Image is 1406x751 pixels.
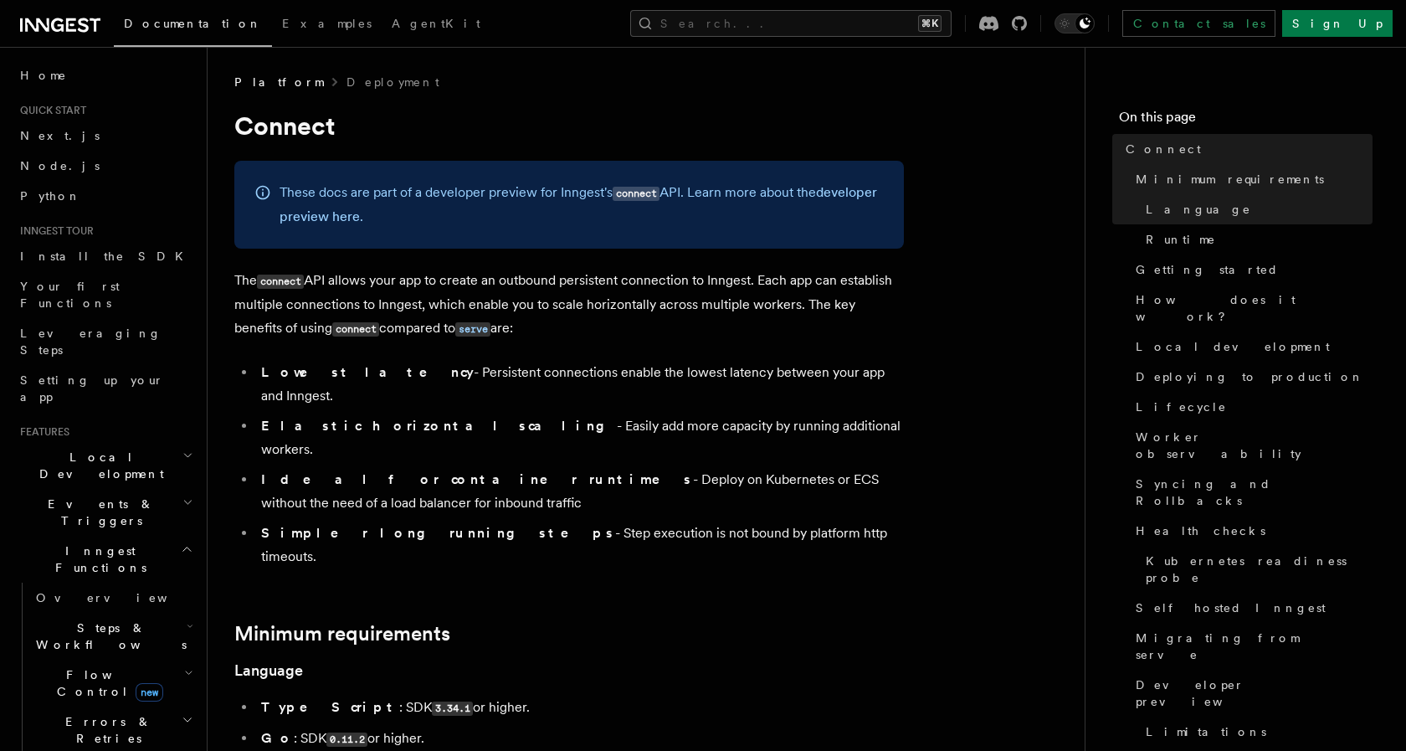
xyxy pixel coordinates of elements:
[1136,476,1373,509] span: Syncing and Rollbacks
[13,442,197,489] button: Local Development
[1136,429,1373,462] span: Worker observability
[256,361,904,408] li: - Persistent connections enable the lowest latency between your app and Inngest.
[20,249,193,263] span: Install the SDK
[234,74,323,90] span: Platform
[282,17,372,30] span: Examples
[29,583,197,613] a: Overview
[1136,368,1364,385] span: Deploying to production
[13,60,197,90] a: Home
[1129,392,1373,422] a: Lifecycle
[346,74,439,90] a: Deployment
[1129,422,1373,469] a: Worker observability
[136,683,163,702] span: new
[1119,134,1373,164] a: Connect
[13,181,197,211] a: Python
[13,104,86,117] span: Quick start
[918,15,942,32] kbd: ⌘K
[1119,107,1373,134] h4: On this page
[1129,332,1373,362] a: Local development
[1126,141,1201,157] span: Connect
[392,17,480,30] span: AgentKit
[261,699,399,715] strong: TypeScript
[1054,13,1095,33] button: Toggle dark mode
[29,613,197,660] button: Steps & Workflows
[1282,10,1393,37] a: Sign Up
[1129,469,1373,516] a: Syncing and Rollbacks
[13,151,197,181] a: Node.js
[1129,285,1373,332] a: How does it work?
[1139,546,1373,593] a: Kubernetes readiness probe
[13,365,197,412] a: Setting up your app
[280,181,884,229] p: These docs are part of a developer preview for Inngest's API. Learn more about the .
[234,269,904,341] p: The API allows your app to create an outbound persistent connection to Inngest. Each app can esta...
[36,591,208,604] span: Overview
[256,696,904,720] li: : SDK or higher.
[13,224,94,238] span: Inngest tour
[1136,630,1373,663] span: Migrating from serve
[1136,338,1330,355] span: Local development
[261,525,615,541] strong: Simpler long running steps
[29,666,184,700] span: Flow Control
[1146,553,1373,586] span: Kubernetes readiness probe
[1129,623,1373,670] a: Migrating from serve
[261,364,474,380] strong: Lowest latency
[1136,261,1279,278] span: Getting started
[1136,171,1324,188] span: Minimum requirements
[1136,522,1265,539] span: Health checks
[1139,194,1373,224] a: Language
[1129,255,1373,285] a: Getting started
[20,327,162,357] span: Leveraging Steps
[13,489,197,536] button: Events & Triggers
[1136,599,1326,616] span: Self hosted Inngest
[20,129,100,142] span: Next.js
[256,468,904,515] li: - Deploy on Kubernetes or ECS without the need of a load balancer for inbound traffic
[455,320,490,336] a: serve
[455,322,490,337] code: serve
[1136,399,1227,415] span: Lifecycle
[1146,201,1251,218] span: Language
[1129,516,1373,546] a: Health checks
[382,5,490,45] a: AgentKit
[29,620,187,653] span: Steps & Workflows
[1122,10,1275,37] a: Contact sales
[13,318,197,365] a: Leveraging Steps
[261,418,617,434] strong: Elastic horizontal scaling
[630,10,952,37] button: Search...⌘K
[114,5,272,47] a: Documentation
[1146,723,1266,740] span: Limitations
[1129,362,1373,392] a: Deploying to production
[1136,676,1373,710] span: Developer preview
[13,425,69,439] span: Features
[613,187,659,201] code: connect
[1139,717,1373,747] a: Limitations
[13,496,182,529] span: Events & Triggers
[29,660,197,707] button: Flow Controlnew
[29,713,182,747] span: Errors & Retries
[332,322,379,337] code: connect
[257,275,304,289] code: connect
[20,189,81,203] span: Python
[20,280,120,310] span: Your first Functions
[326,733,367,747] code: 0.11.2
[20,159,100,172] span: Node.js
[256,727,904,751] li: : SDK or higher.
[272,5,382,45] a: Examples
[1129,670,1373,717] a: Developer preview
[13,536,197,583] button: Inngest Functions
[234,622,450,646] a: Minimum requirements
[13,241,197,271] a: Install the SDK
[20,67,67,84] span: Home
[234,111,904,141] h1: Connect
[13,271,197,318] a: Your first Functions
[256,414,904,461] li: - Easily add more capacity by running additional workers.
[1139,224,1373,255] a: Runtime
[1129,164,1373,194] a: Minimum requirements
[20,373,164,404] span: Setting up your app
[13,121,197,151] a: Next.js
[256,522,904,568] li: - Step execution is not bound by platform http timeouts.
[261,471,693,487] strong: Ideal for container runtimes
[261,730,294,746] strong: Go
[124,17,262,30] span: Documentation
[1136,291,1373,325] span: How does it work?
[1146,231,1216,248] span: Runtime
